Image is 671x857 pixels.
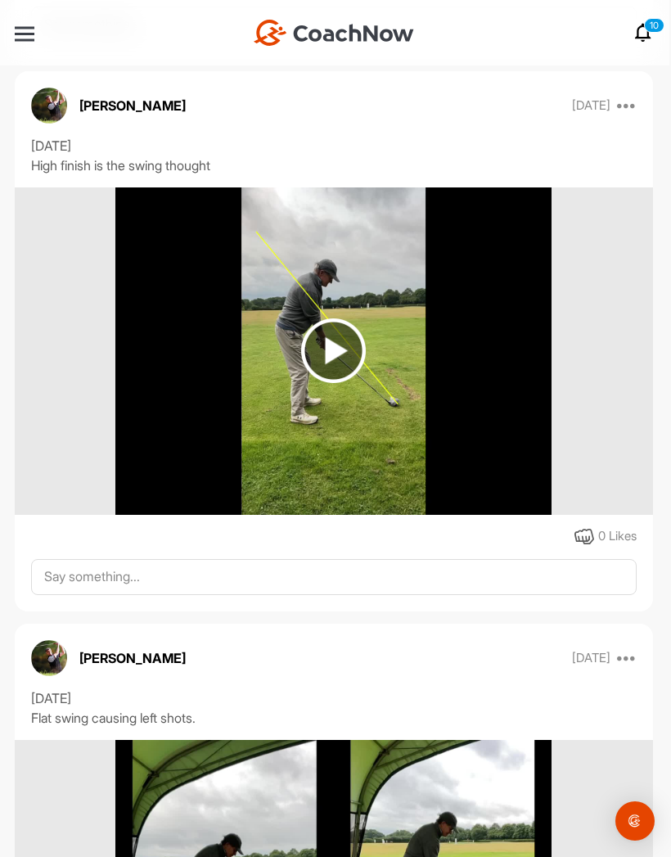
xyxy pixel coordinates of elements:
[598,527,637,546] div: 0 Likes
[644,18,664,33] p: 10
[79,96,186,115] p: [PERSON_NAME]
[115,187,552,515] img: media
[31,136,637,175] div: [DATE] High finish is the swing thought
[79,648,186,668] p: [PERSON_NAME]
[31,640,67,676] img: avatar
[31,88,67,124] img: avatar
[31,688,637,728] div: [DATE] Flat swing causing left shots.
[615,801,655,841] div: Open Intercom Messenger
[572,650,610,666] p: [DATE]
[572,97,610,114] p: [DATE]
[301,318,366,383] img: play
[254,20,414,46] img: CoachNow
